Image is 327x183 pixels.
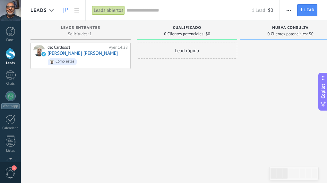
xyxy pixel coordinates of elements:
[297,4,317,16] a: Lead
[60,4,71,17] a: Leads
[47,45,107,50] div: de: Cardoso1
[140,26,234,31] div: Cualificado
[267,32,307,36] span: 0 Clientes potenciales:
[252,7,266,13] span: 1 Lead:
[1,126,20,130] div: Calendario
[41,52,46,56] img: telegram-sm.svg
[304,4,314,16] span: Lead
[71,4,82,17] a: Lista
[164,32,204,36] span: 0 Clientes potenciales:
[1,103,20,109] div: WhatsApp
[137,43,237,59] div: Lead rápido
[284,4,293,16] button: Más
[268,7,273,13] span: $0
[34,26,127,31] div: Leads Entrantes
[1,82,20,86] div: Chats
[12,165,17,171] span: 1
[33,45,45,56] div: Juan Carlos Pérez Cardoso
[206,32,210,36] span: $0
[320,84,326,98] span: Copilot
[30,7,47,13] span: Leads
[272,26,308,30] span: Nueva consulta
[61,26,100,30] span: Leads Entrantes
[56,59,74,64] div: Cómo estás
[68,32,92,36] span: Solicitudes: 1
[47,51,118,56] a: [PERSON_NAME] [PERSON_NAME]
[1,38,20,42] div: Panel
[1,149,20,153] div: Listas
[109,45,128,50] div: Ayer 14:28
[309,32,314,36] span: $0
[173,26,202,30] span: Cualificado
[92,6,125,15] div: Leads abiertos
[1,61,20,65] div: Leads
